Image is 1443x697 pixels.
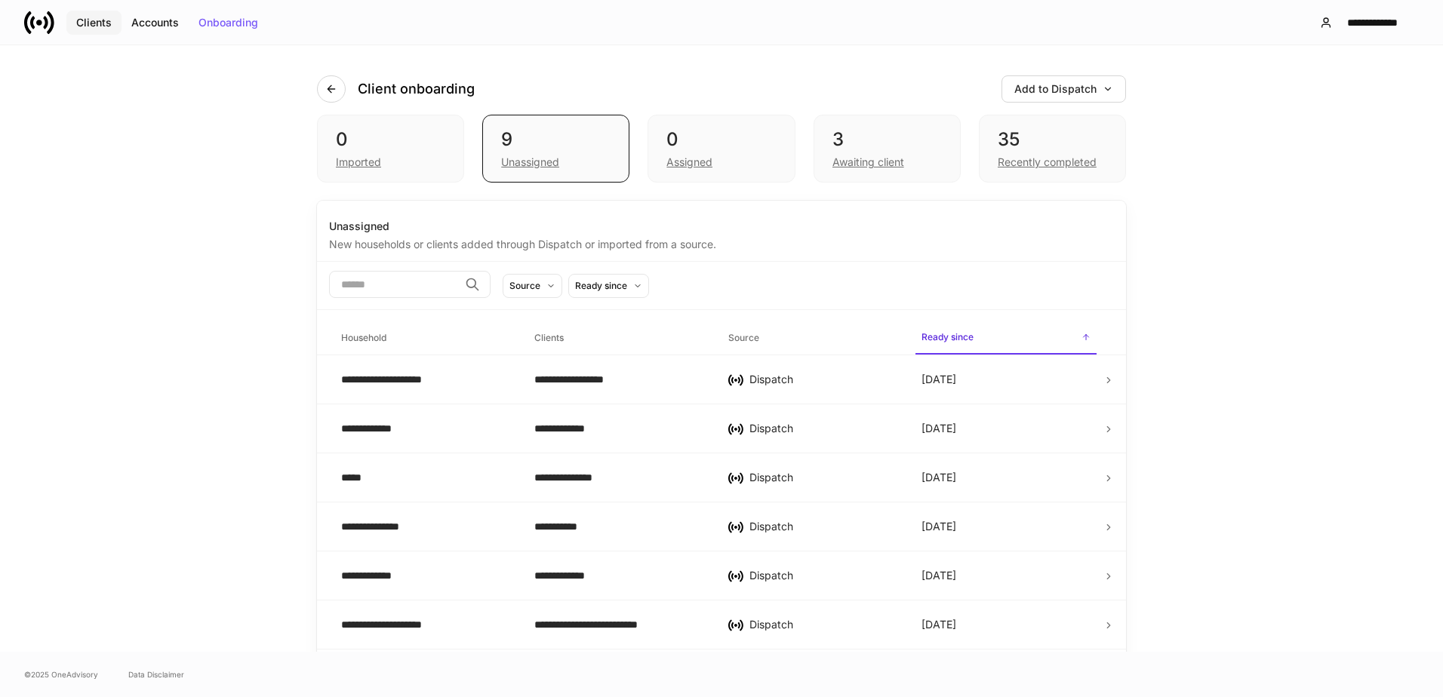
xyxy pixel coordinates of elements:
div: Onboarding [198,17,258,28]
div: 3 [832,127,942,152]
div: Awaiting client [832,155,904,170]
div: Dispatch [749,617,897,632]
div: 9Unassigned [482,115,629,183]
div: 35Recently completed [979,115,1126,183]
h4: Client onboarding [358,80,475,98]
div: 0Imported [317,115,464,183]
div: 35 [998,127,1107,152]
button: Source [503,274,562,298]
button: Onboarding [189,11,268,35]
p: [DATE] [921,372,956,387]
button: Add to Dispatch [1001,75,1126,103]
button: Accounts [122,11,189,35]
div: 3Awaiting client [814,115,961,183]
h6: Clients [534,330,564,345]
p: [DATE] [921,519,956,534]
div: 0 [666,127,776,152]
h6: Source [728,330,759,345]
div: Assigned [666,155,712,170]
span: © 2025 OneAdvisory [24,668,98,680]
div: Dispatch [749,372,897,387]
div: 9 [501,127,611,152]
span: Ready since [915,322,1097,355]
div: Unassigned [329,219,1114,234]
div: Recently completed [998,155,1097,170]
span: Clients [528,323,709,354]
span: Household [335,323,516,354]
div: Clients [76,17,112,28]
span: Source [722,323,903,354]
h6: Household [341,330,386,345]
div: Imported [336,155,381,170]
p: [DATE] [921,617,956,632]
div: Source [509,278,540,293]
button: Clients [66,11,122,35]
div: Dispatch [749,519,897,534]
div: Accounts [131,17,179,28]
div: Dispatch [749,421,897,436]
div: New households or clients added through Dispatch or imported from a source. [329,234,1114,252]
h6: Ready since [921,330,974,344]
div: 0 [336,127,445,152]
p: [DATE] [921,568,956,583]
p: [DATE] [921,421,956,436]
div: Unassigned [501,155,559,170]
div: Add to Dispatch [1014,84,1113,94]
div: 0Assigned [648,115,795,183]
div: Dispatch [749,470,897,485]
div: Ready since [575,278,627,293]
div: Dispatch [749,568,897,583]
button: Ready since [568,274,649,298]
p: [DATE] [921,470,956,485]
a: Data Disclaimer [128,668,184,680]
